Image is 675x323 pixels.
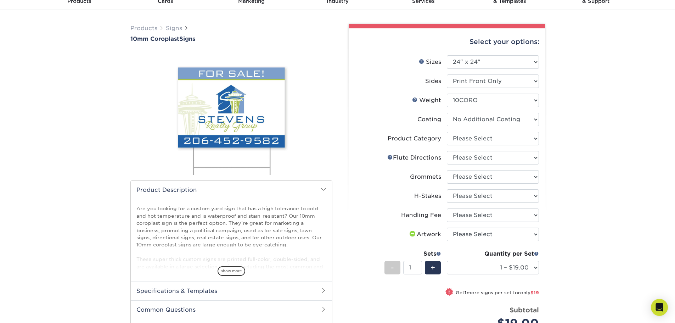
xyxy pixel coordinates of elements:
[387,154,441,162] div: Flute Directions
[131,282,332,300] h2: Specifications & Templates
[412,96,441,105] div: Weight
[130,45,332,180] img: 10mm Coroplast 01
[130,35,332,42] a: 10mm CoroplastSigns
[651,299,668,316] div: Open Intercom Messenger
[510,306,539,314] strong: Subtotal
[401,211,441,219] div: Handling Fee
[166,25,182,32] a: Signs
[448,289,450,296] span: !
[431,262,435,273] span: +
[354,28,539,55] div: Select your options:
[130,25,157,32] a: Products
[391,262,394,273] span: -
[419,58,441,66] div: Sizes
[465,290,467,295] strong: 1
[456,290,539,297] small: Get more signs per set for
[218,266,245,276] span: show more
[447,250,539,258] div: Quantity per Set
[130,35,179,42] span: 10mm Coroplast
[131,300,332,319] h2: Common Questions
[131,181,332,199] h2: Product Description
[408,230,441,239] div: Artwork
[425,77,441,85] div: Sides
[414,192,441,200] div: H-Stakes
[417,115,441,124] div: Coating
[530,290,539,295] span: $19
[410,173,441,181] div: Grommets
[384,250,441,258] div: Sets
[520,290,539,295] span: only
[388,134,441,143] div: Product Category
[130,35,332,42] h1: Signs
